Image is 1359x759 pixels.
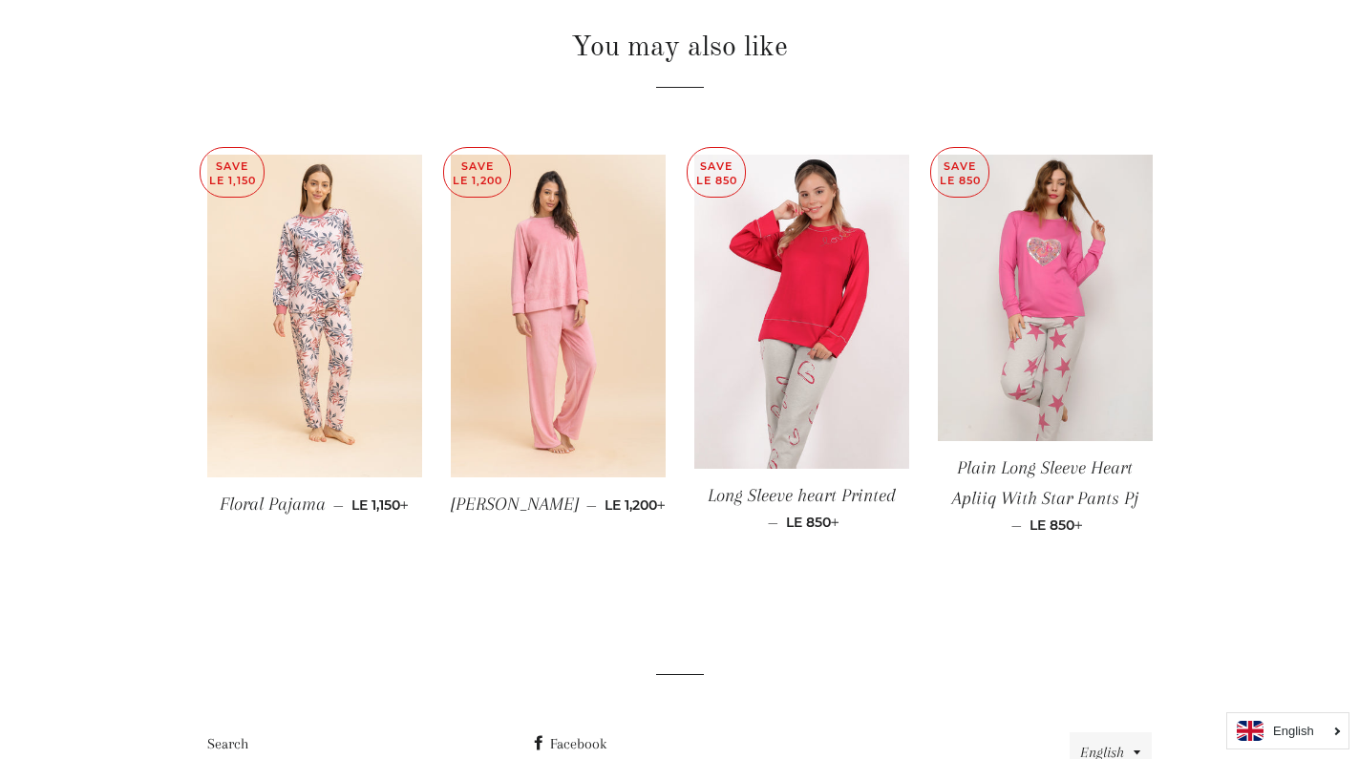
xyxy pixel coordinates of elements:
[786,514,839,531] span: LE 850
[333,496,344,514] span: —
[220,494,326,515] span: Floral Pajama
[531,735,606,752] a: Facebook
[351,496,409,514] span: LE 1,150
[1011,517,1022,534] span: —
[605,496,666,514] span: LE 1,200
[1237,721,1339,741] a: English
[708,485,896,506] span: Long Sleeve heart Printed
[207,28,1153,68] h2: You may also like
[694,469,909,547] a: Long Sleeve heart Printed — LE 850
[688,148,745,197] p: Save LE 850
[444,148,510,197] p: Save LE 1,200
[952,457,1138,508] span: Plain Long Sleeve Heart Apliiq With Star Pants Pj
[931,148,988,197] p: Save LE 850
[207,477,422,532] a: Floral Pajama — LE 1,150
[768,514,778,531] span: —
[938,441,1153,550] a: Plain Long Sleeve Heart Apliiq With Star Pants Pj — LE 850
[1273,725,1314,737] i: English
[1030,517,1083,534] span: LE 850
[207,735,248,752] a: Search
[451,477,666,532] a: [PERSON_NAME] — LE 1,200
[451,494,579,515] span: [PERSON_NAME]
[586,496,597,514] span: —
[201,148,264,197] p: Save LE 1,150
